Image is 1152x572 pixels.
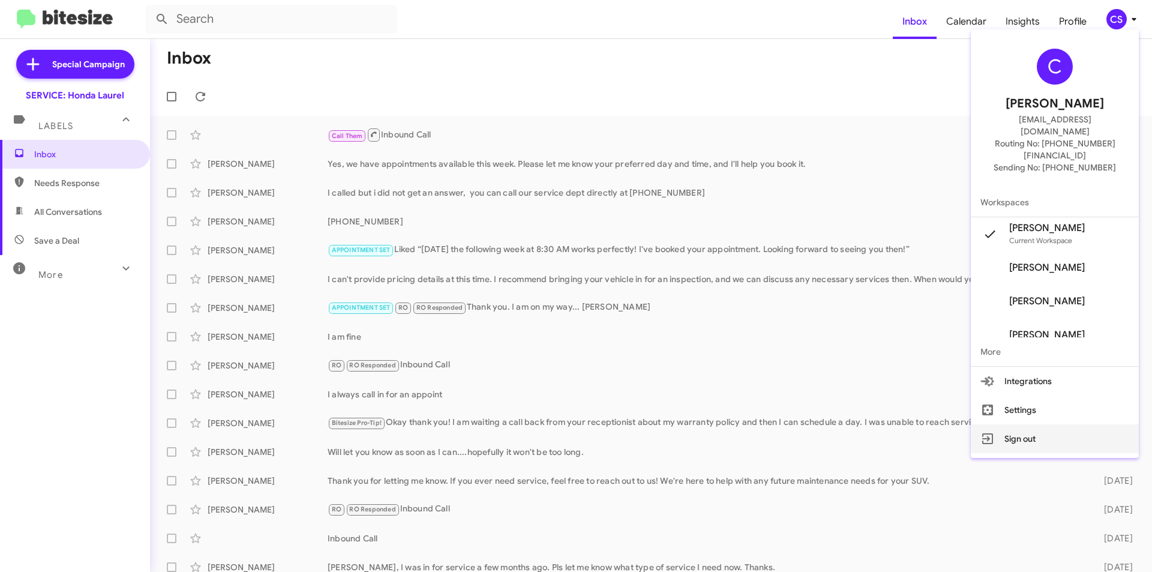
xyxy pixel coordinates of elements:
span: [PERSON_NAME] [1009,222,1085,234]
div: C [1037,49,1073,85]
span: [PERSON_NAME] [1009,262,1085,274]
button: Integrations [971,367,1139,396]
span: [EMAIL_ADDRESS][DOMAIN_NAME] [985,113,1124,137]
button: Sign out [971,424,1139,453]
span: Workspaces [971,188,1139,217]
button: Settings [971,396,1139,424]
span: More [971,337,1139,366]
span: Current Workspace [1009,236,1072,245]
span: [PERSON_NAME] [1009,295,1085,307]
span: [PERSON_NAME] [1009,329,1085,341]
span: [PERSON_NAME] [1006,94,1104,113]
span: Sending No: [PHONE_NUMBER] [994,161,1116,173]
span: Routing No: [PHONE_NUMBER][FINANCIAL_ID] [985,137,1124,161]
